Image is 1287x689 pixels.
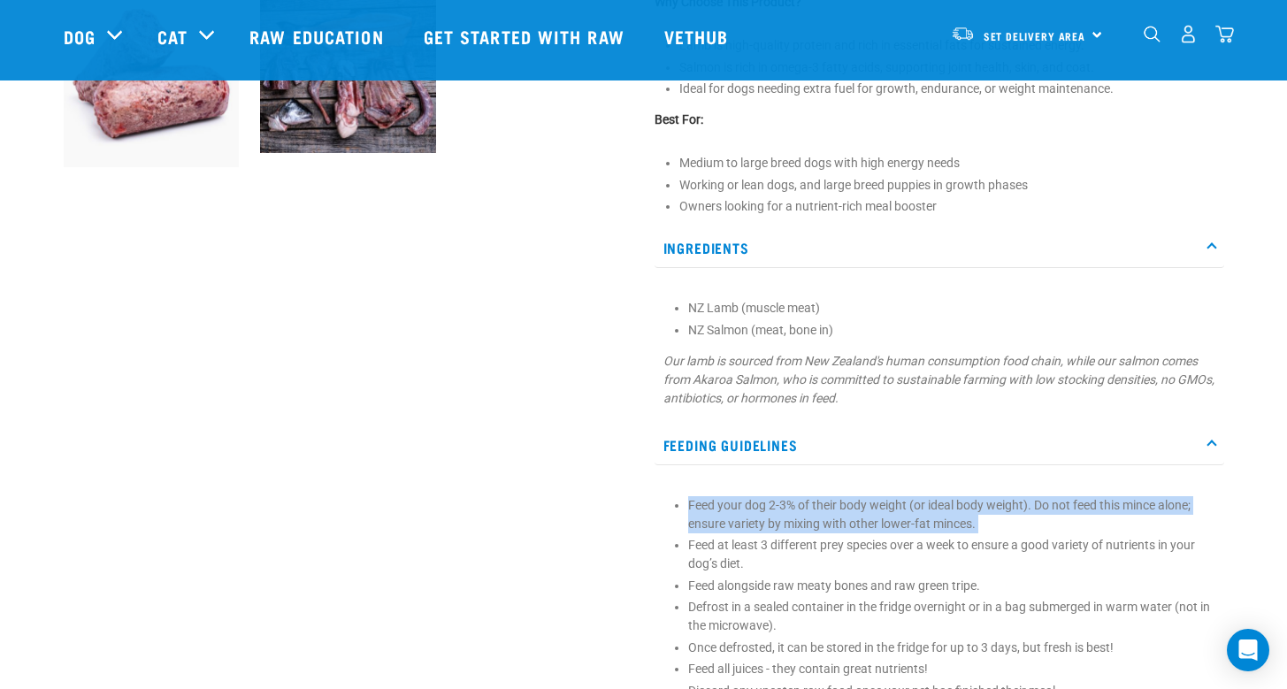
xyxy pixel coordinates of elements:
li: Ideal for dogs needing extra fuel for growth, endurance, or weight maintenance. [679,80,1224,98]
li: NZ Salmon (meat, bone in) [688,321,1215,340]
a: Cat [157,23,188,50]
a: Vethub [647,1,751,72]
a: Get started with Raw [406,1,647,72]
li: NZ Lamb (muscle meat) [688,299,1215,318]
p: Feed your dog 2-3% of their body weight (or ideal body weight). Do not feed this mince alone; ens... [688,496,1215,533]
img: home-icon-1@2x.png [1144,26,1161,42]
p: Feed alongside raw meaty bones and raw green tripe. [688,577,1215,595]
a: Raw Education [232,1,405,72]
p: Feeding Guidelines [655,425,1224,465]
a: Dog [64,23,96,50]
img: van-moving.png [951,26,975,42]
p: Feed at least 3 different prey species over a week to ensure a good variety of nutrients in your ... [688,536,1215,573]
span: Set Delivery Area [984,33,1086,39]
em: Our lamb is sourced from New Zealand's human consumption food chain, while our salmon comes from ... [663,354,1214,405]
div: Open Intercom Messenger [1227,629,1269,671]
img: user.png [1179,25,1198,43]
li: Owners looking for a nutrient-rich meal booster [679,197,1224,216]
img: home-icon@2x.png [1215,25,1234,43]
li: Medium to large breed dogs with high energy needs [679,154,1224,172]
p: Feed all juices - they contain great nutrients! [688,660,1215,678]
p: Defrost in a sealed container in the fridge overnight or in a bag submerged in warm water (not in... [688,598,1215,635]
p: Once defrosted, it can be stored in the fridge for up to 3 days, but fresh is best! [688,639,1215,657]
p: Ingredients [655,228,1224,268]
strong: Best For: [655,112,703,126]
li: Working or lean dogs, and large breed puppies in growth phases [679,176,1224,195]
